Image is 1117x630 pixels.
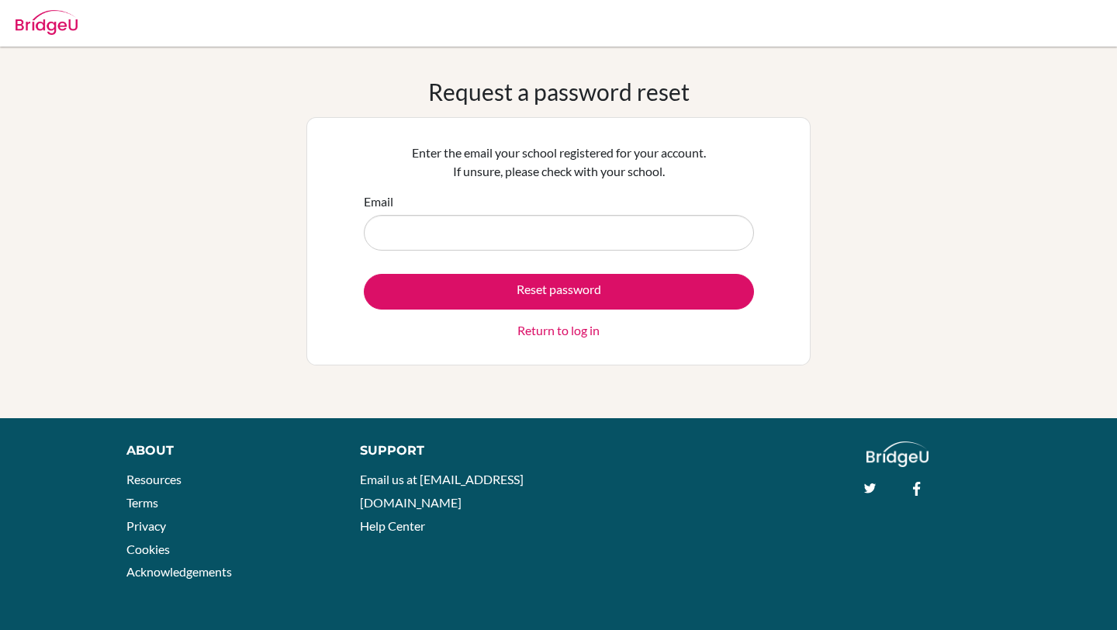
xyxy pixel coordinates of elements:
[866,441,929,467] img: logo_white@2x-f4f0deed5e89b7ecb1c2cc34c3e3d731f90f0f143d5ea2071677605dd97b5244.png
[517,321,600,340] a: Return to log in
[126,542,170,556] a: Cookies
[126,441,325,460] div: About
[126,472,182,486] a: Resources
[428,78,690,106] h1: Request a password reset
[126,564,232,579] a: Acknowledgements
[360,472,524,510] a: Email us at [EMAIL_ADDRESS][DOMAIN_NAME]
[360,518,425,533] a: Help Center
[126,518,166,533] a: Privacy
[364,144,754,181] p: Enter the email your school registered for your account. If unsure, please check with your school.
[360,441,543,460] div: Support
[16,10,78,35] img: Bridge-U
[126,495,158,510] a: Terms
[364,274,754,310] button: Reset password
[364,192,393,211] label: Email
